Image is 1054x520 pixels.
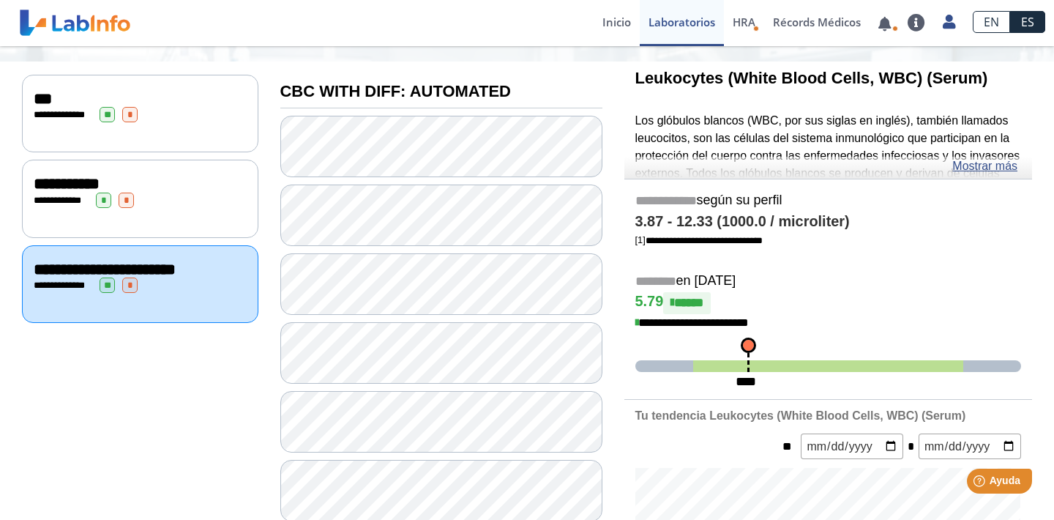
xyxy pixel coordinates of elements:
b: CBC WITH DIFF: AUTOMATED [280,82,511,100]
iframe: Help widget launcher [924,463,1038,504]
input: mm/dd/yyyy [801,434,903,459]
a: Mostrar más [952,157,1017,175]
h5: en [DATE] [635,273,1022,290]
a: EN [973,11,1010,33]
p: Los glóbulos blancos (WBC, por sus siglas en inglés), también llamados leucocitos, son las célula... [635,112,1022,340]
h4: 5.79 [635,292,1022,314]
h4: 3.87 - 12.33 (1000.0 / microliter) [635,213,1022,231]
h5: según su perfil [635,193,1022,209]
a: ES [1010,11,1045,33]
input: mm/dd/yyyy [919,434,1021,459]
a: [1] [635,234,763,245]
span: HRA [733,15,755,29]
b: Tu tendencia Leukocytes (White Blood Cells, WBC) (Serum) [635,409,966,422]
b: Leukocytes (White Blood Cells, WBC) (Serum) [635,69,988,87]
